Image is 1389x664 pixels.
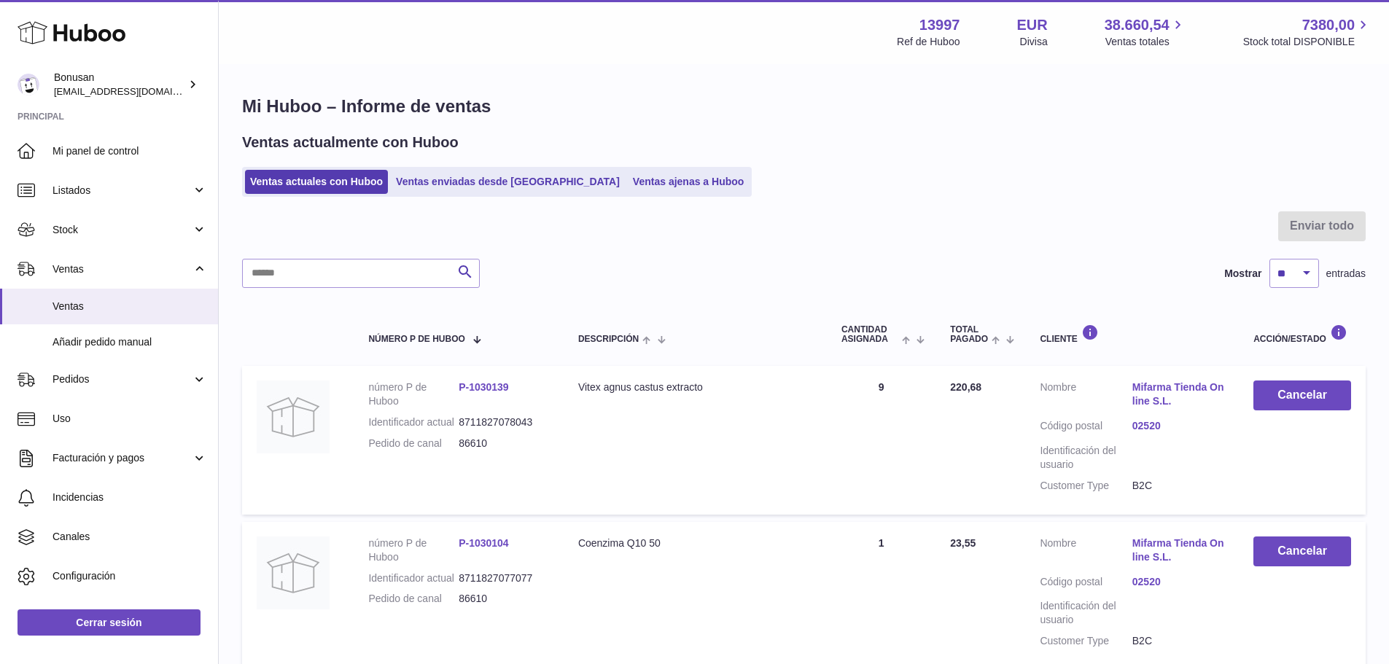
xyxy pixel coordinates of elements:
img: no-photo.jpg [257,380,330,453]
span: número P de Huboo [368,335,464,344]
dd: 86610 [459,437,549,450]
img: no-photo.jpg [257,536,330,609]
dd: 86610 [459,592,549,606]
div: Bonusan [54,71,185,98]
span: Uso [52,412,207,426]
div: Cliente [1040,324,1224,344]
span: Ventas [52,300,207,313]
span: Descripción [578,335,639,344]
dd: 8711827077077 [459,571,549,585]
a: 38.660,54 Ventas totales [1105,15,1186,49]
span: Stock total DISPONIBLE [1243,35,1372,49]
span: [EMAIL_ADDRESS][DOMAIN_NAME] [54,85,214,97]
span: Añadir pedido manual [52,335,207,349]
a: 7380,00 Stock total DISPONIBLE [1243,15,1372,49]
span: Ventas totales [1105,35,1186,49]
a: P-1030139 [459,381,509,393]
dd: 8711827078043 [459,415,549,429]
div: Acción/Estado [1253,324,1351,344]
dt: Nombre [1040,536,1132,568]
dd: B2C [1132,634,1224,648]
span: Facturación y pagos [52,451,192,465]
dt: Identificador actual [368,415,459,429]
div: Ref de Huboo [897,35,960,49]
div: Vitex agnus castus extracto [578,380,812,394]
dt: Identificación del usuario [1040,444,1132,472]
dt: Pedido de canal [368,437,459,450]
dt: Customer Type [1040,479,1132,493]
a: Ventas actuales con Huboo [245,170,388,194]
dt: número P de Huboo [368,536,459,564]
td: 9 [827,366,935,514]
h1: Mi Huboo – Informe de ventas [242,95,1366,118]
span: Cantidad ASIGNADA [841,325,898,344]
span: Listados [52,184,192,198]
span: Pedidos [52,372,192,386]
a: Mifarma Tienda Online S.L. [1132,536,1224,564]
span: Configuración [52,569,207,583]
span: Ventas [52,262,192,276]
strong: 13997 [919,15,960,35]
img: internalAdmin-13997@internal.huboo.com [17,74,39,95]
button: Cancelar [1253,536,1351,566]
a: Mifarma Tienda Online S.L. [1132,380,1224,408]
dt: Identificación del usuario [1040,599,1132,627]
div: Divisa [1020,35,1048,49]
span: 38.660,54 [1105,15,1170,35]
strong: EUR [1016,15,1047,35]
a: 02520 [1132,575,1224,589]
span: Incidencias [52,491,207,504]
span: Stock [52,223,192,237]
dt: Identificador actual [368,571,459,585]
dt: Nombre [1040,380,1132,412]
a: Ventas enviadas desde [GEOGRAPHIC_DATA] [391,170,625,194]
a: Ventas ajenas a Huboo [628,170,750,194]
a: Cerrar sesión [17,609,201,636]
label: Mostrar [1224,267,1261,281]
span: 23,55 [950,537,976,549]
dt: Pedido de canal [368,592,459,606]
span: 7380,00 [1302,15,1355,35]
dt: Código postal [1040,575,1132,593]
span: entradas [1326,267,1366,281]
span: Total pagado [950,325,988,344]
span: 220,68 [950,381,981,393]
dt: Código postal [1040,419,1132,437]
div: Coenzima Q10 50 [578,536,812,550]
span: Mi panel de control [52,144,207,158]
dt: Customer Type [1040,634,1132,648]
h2: Ventas actualmente con Huboo [242,133,459,152]
a: P-1030104 [459,537,509,549]
span: Canales [52,530,207,544]
dt: número P de Huboo [368,380,459,408]
dd: B2C [1132,479,1224,493]
button: Cancelar [1253,380,1351,410]
a: 02520 [1132,419,1224,433]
